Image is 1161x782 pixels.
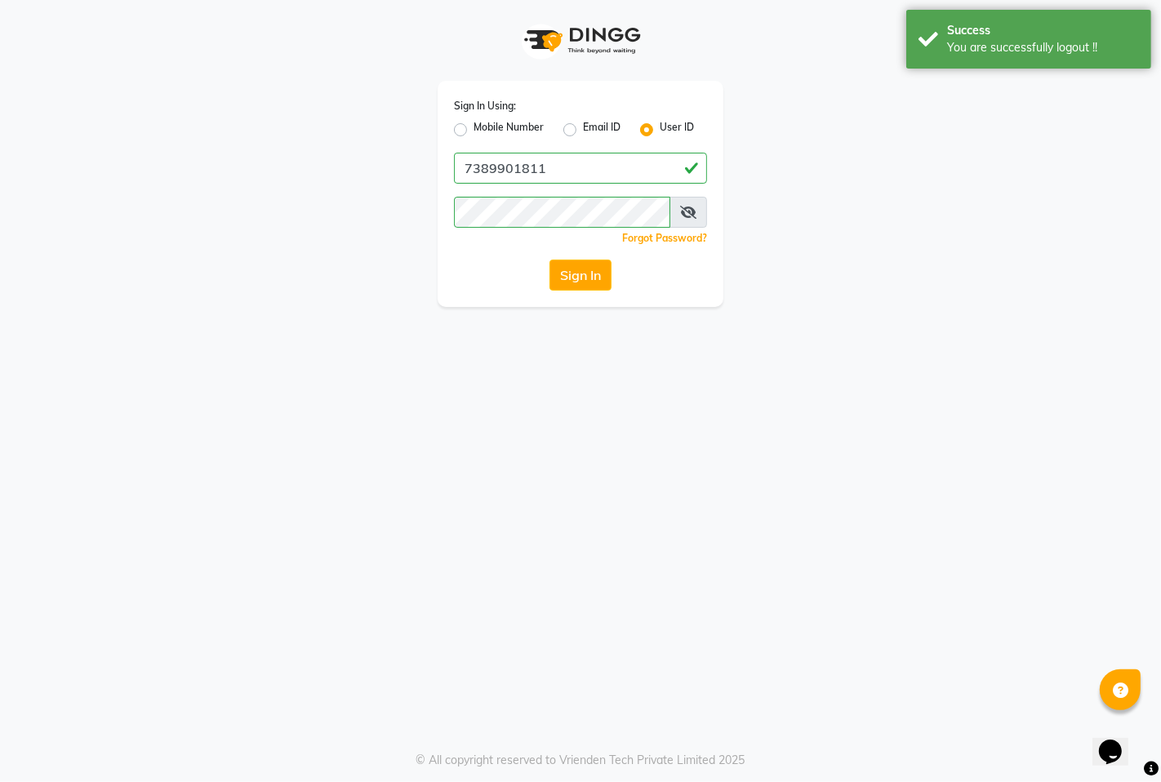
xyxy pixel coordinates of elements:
[454,99,516,113] label: Sign In Using:
[660,120,694,140] label: User ID
[947,39,1139,56] div: You are successfully logout !!
[549,260,612,291] button: Sign In
[454,197,670,228] input: Username
[622,232,707,244] a: Forgot Password?
[515,16,646,64] img: logo1.svg
[583,120,621,140] label: Email ID
[947,22,1139,39] div: Success
[474,120,544,140] label: Mobile Number
[1092,717,1145,766] iframe: chat widget
[454,153,707,184] input: Username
